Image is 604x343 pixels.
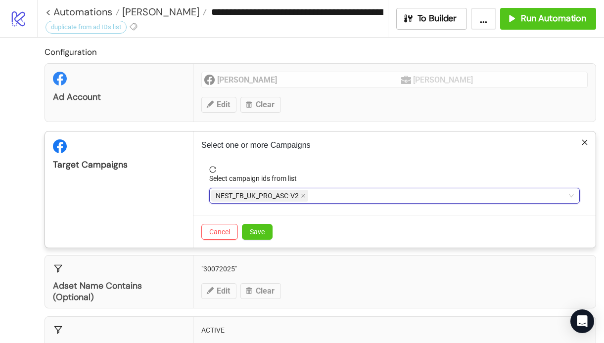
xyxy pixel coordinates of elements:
[471,8,496,30] button: ...
[209,173,303,184] label: Select campaign ids from list
[570,309,594,333] div: Open Intercom Messenger
[120,7,207,17] a: [PERSON_NAME]
[201,139,588,151] p: Select one or more Campaigns
[581,139,588,146] span: close
[53,159,185,171] div: Target Campaigns
[310,190,312,202] input: Select campaign ids from list
[120,5,199,18] span: [PERSON_NAME]
[250,228,265,236] span: Save
[521,13,586,24] span: Run Automation
[418,13,457,24] span: To Builder
[45,45,596,58] h2: Configuration
[216,190,299,201] span: NEST_FB_UK_PRO_ASC-V2
[209,166,580,173] span: reload
[211,190,308,202] span: NEST_FB_UK_PRO_ASC-V2
[242,224,273,240] button: Save
[396,8,467,30] button: To Builder
[500,8,596,30] button: Run Automation
[209,228,230,236] span: Cancel
[301,193,306,198] span: close
[46,7,120,17] a: < Automations
[201,224,238,240] button: Cancel
[46,21,127,34] div: duplicate from ad IDs list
